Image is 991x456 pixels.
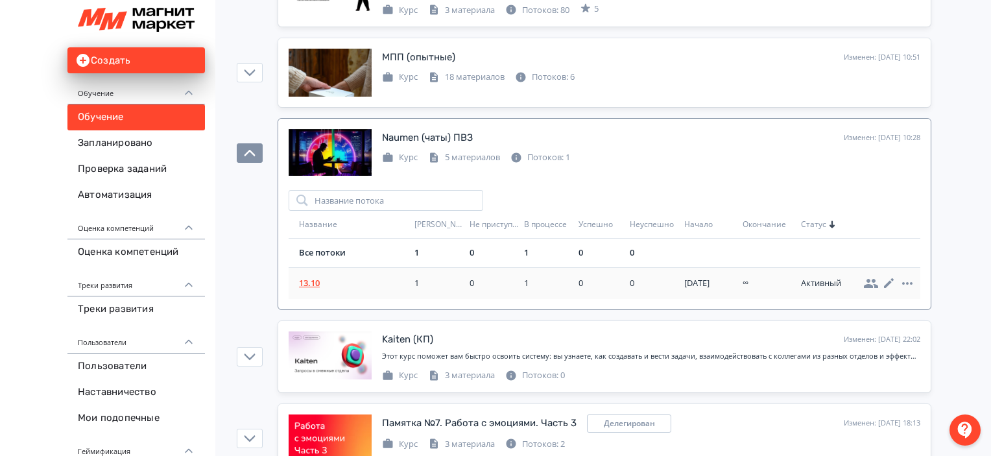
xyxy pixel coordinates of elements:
div: Курс [382,4,418,17]
a: Наставничество [67,379,205,405]
div: Курс [382,71,418,84]
div: Потоков: 80 [505,4,569,17]
div: Пользователи [67,322,205,354]
span: Статус [801,219,826,230]
div: 0 [579,277,625,290]
a: Оценка компетенций [67,239,205,265]
div: Потоков: 1 [510,151,570,164]
div: 3 материала [428,438,495,451]
div: МПП (опытные) [382,50,455,65]
div: Курс [382,438,418,451]
a: Мои подопечные [67,405,205,431]
div: 0 [630,277,680,290]
img: https://files.teachbase.ru/system/slaveaccount/57079/logo/medium-e76e9250e9e9211827b1f0905568c702... [78,8,195,32]
div: 0 [630,246,680,259]
a: Обучение [67,104,205,130]
div: 0 [579,246,625,259]
div: Потоков: 0 [505,369,565,382]
div: Изменен: [DATE] 10:28 [844,132,920,143]
div: 1 [414,277,464,290]
span: Название [299,219,337,230]
a: Автоматизация [67,182,205,208]
a: Запланировано [67,130,205,156]
div: Naumen (чаты) ПВЗ [382,130,473,145]
div: 1 [524,246,573,259]
div: 3 материала [428,369,495,382]
div: Этот курс поможет вам быстро освоить систему: вы узнаете, как создавать и вести задачи, взаимодей... [382,351,920,362]
div: Активный [801,277,847,290]
div: Изменен: [DATE] 22:02 [844,334,920,345]
div: Kaiten (КП) [382,332,433,347]
span: 5 [594,3,599,16]
div: Оценка компетенций [67,208,205,239]
a: 13.10 [299,277,409,290]
div: 0 [470,277,519,290]
a: Проверка заданий [67,156,205,182]
div: Потоков: 6 [515,71,575,84]
div: Курс [382,369,418,382]
div: Потоков: 2 [505,438,565,451]
div: 18 материалов [428,71,505,84]
div: 5 материалов [428,151,500,164]
div: В процессе [524,219,573,230]
button: Создать [67,47,205,73]
div: shared [587,414,671,433]
div: 13 окт. 2025 [684,277,737,290]
div: Курс [382,151,418,164]
a: Все потоки [299,246,346,258]
div: 0 [470,246,519,259]
div: [PERSON_NAME] [414,219,464,230]
a: Пользователи [67,354,205,379]
div: Изменен: [DATE] 10:51 [844,52,920,63]
div: 1 [524,277,573,290]
div: Неуспешно [630,219,680,230]
span: Окончание [743,219,786,230]
div: Обучение [67,73,205,104]
div: Памятка №7. Работа с эмоциями. Часть 3 [382,416,577,431]
div: 3 материала [428,4,495,17]
div: 1 [414,246,464,259]
div: Изменен: [DATE] 18:13 [844,418,920,429]
div: Не приступали [470,219,519,230]
span: Начало [684,219,713,230]
div: ∞ [743,277,796,290]
div: Успешно [579,219,625,230]
div: Треки развития [67,265,205,296]
a: Треки развития [67,296,205,322]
